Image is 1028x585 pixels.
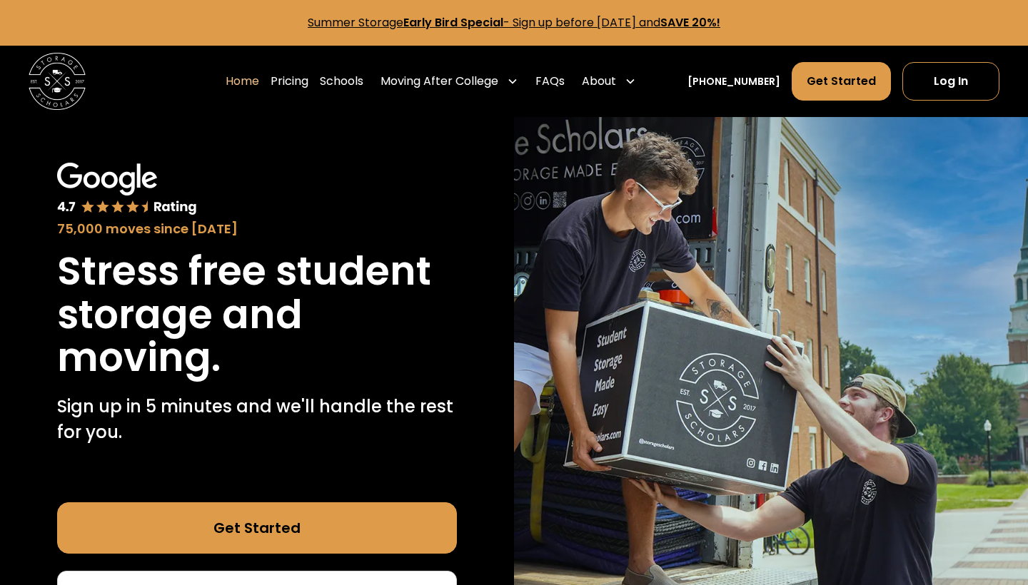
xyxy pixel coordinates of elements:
[57,163,197,216] img: Google 4.7 star rating
[660,14,720,31] strong: SAVE 20%!
[403,14,503,31] strong: Early Bird Special
[226,61,259,101] a: Home
[792,62,891,101] a: Get Started
[320,61,363,101] a: Schools
[687,74,780,89] a: [PHONE_NUMBER]
[902,62,999,101] a: Log In
[582,73,616,90] div: About
[375,61,524,101] div: Moving After College
[57,502,457,554] a: Get Started
[57,250,457,380] h1: Stress free student storage and moving.
[271,61,308,101] a: Pricing
[381,73,498,90] div: Moving After College
[57,394,457,445] p: Sign up in 5 minutes and we'll handle the rest for you.
[576,61,642,101] div: About
[308,14,720,31] a: Summer StorageEarly Bird Special- Sign up before [DATE] andSAVE 20%!
[57,219,457,238] div: 75,000 moves since [DATE]
[29,53,86,110] img: Storage Scholars main logo
[535,61,565,101] a: FAQs
[29,53,86,110] a: home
